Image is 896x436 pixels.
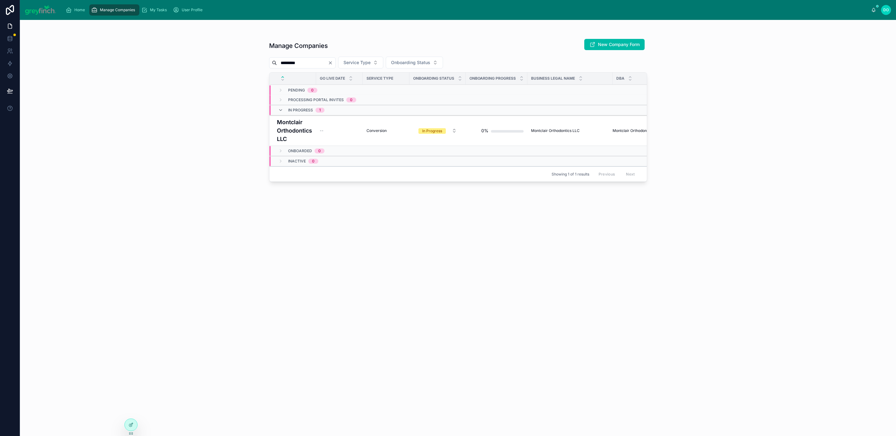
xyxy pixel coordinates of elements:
[413,125,462,136] button: Select Button
[366,128,406,133] a: Conversion
[74,7,85,12] span: Home
[391,59,430,66] span: Onboarding Status
[64,4,89,16] a: Home
[413,76,454,81] span: Onboarding Status
[150,7,167,12] span: My Tasks
[481,124,488,137] div: 0%
[531,128,609,133] a: Montclair Orthodontics LLC
[338,57,383,68] button: Select Button
[277,118,312,143] a: Montclair Orthodontics LLC
[288,148,312,153] span: Onboarded
[552,172,589,177] span: Showing 1 of 1 results
[288,97,344,102] span: Processing Portal Invites
[598,41,640,48] span: New Company Form
[171,4,207,16] a: User Profile
[350,97,352,102] div: 0
[100,7,135,12] span: Manage Companies
[312,159,315,164] div: 0
[288,108,313,113] span: In Progress
[25,5,56,15] img: App logo
[531,76,575,81] span: Business Legal Name
[469,124,524,137] a: 0%
[61,3,871,17] div: scrollable content
[320,128,324,133] span: --
[613,128,653,133] a: Montclair Orthodontics
[288,88,305,93] span: Pending
[386,57,443,68] button: Select Button
[320,76,345,81] span: Go Live Date
[413,125,462,137] a: Select Button
[311,88,314,93] div: 0
[139,4,171,16] a: My Tasks
[320,128,359,133] a: --
[182,7,203,12] span: User Profile
[422,128,442,134] div: In Progress
[584,39,645,50] button: New Company Form
[343,59,371,66] span: Service Type
[531,128,580,133] span: Montclair Orthodontics LLC
[288,159,306,164] span: Inactive
[319,108,321,113] div: 1
[366,128,387,133] span: Conversion
[318,148,321,153] div: 0
[616,76,624,81] span: DBA
[883,7,889,12] span: DO
[89,4,139,16] a: Manage Companies
[469,76,516,81] span: Onboarding Progress
[269,41,328,50] h1: Manage Companies
[328,60,335,65] button: Clear
[366,76,393,81] span: Service Type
